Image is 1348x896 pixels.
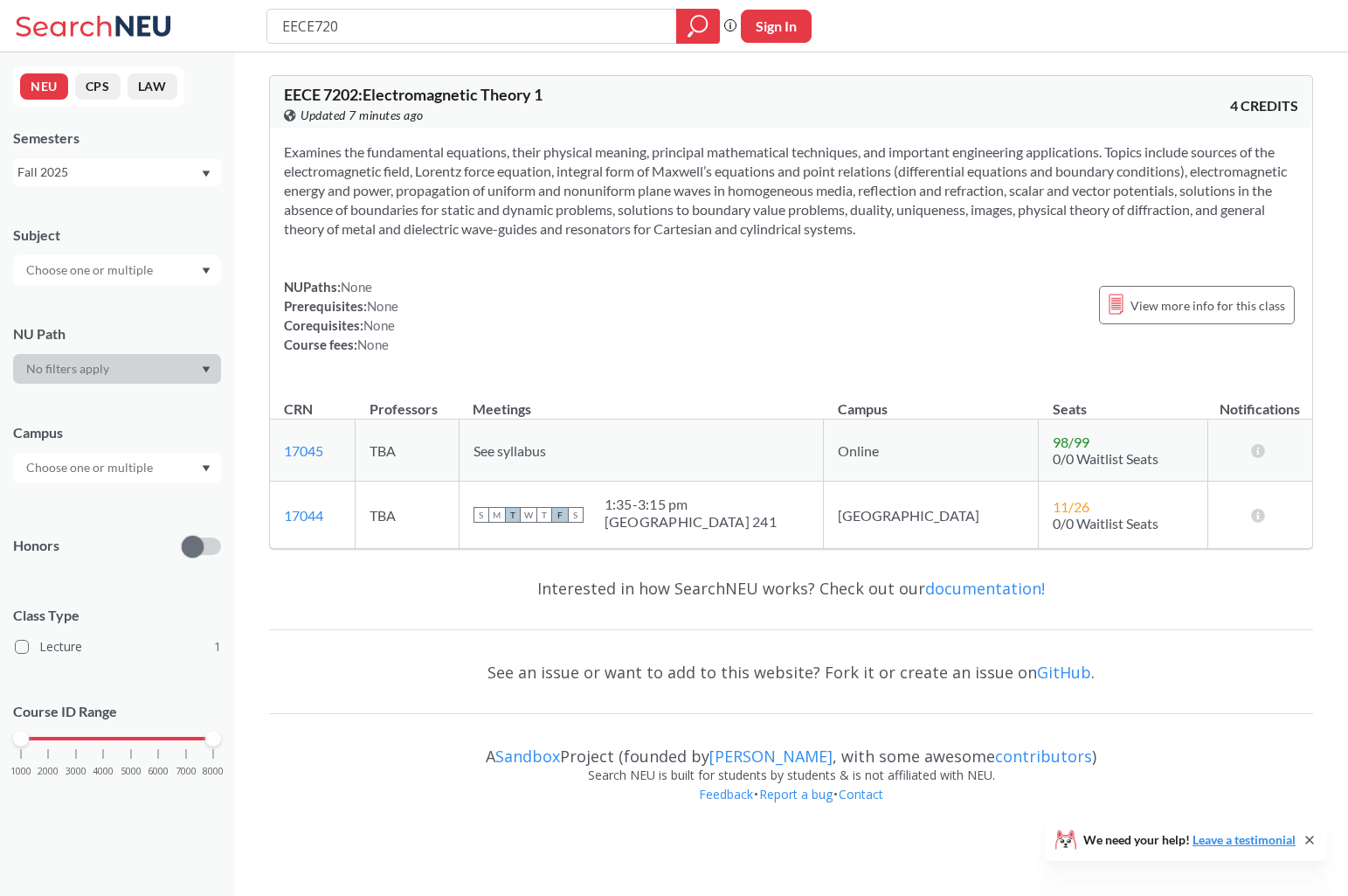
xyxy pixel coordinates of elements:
span: 1 [214,637,221,656]
td: TBA [356,420,459,482]
svg: Dropdown arrow [202,366,211,373]
span: 0/0 Waitlist Seats [1053,450,1158,467]
a: documentation! [925,578,1045,599]
a: GitHub [1037,662,1091,683]
div: Search NEU is built for students by students & is not affiliated with NEU. [269,766,1313,785]
a: Contact [838,786,884,802]
span: View more info for this class [1130,295,1285,316]
div: Semesters [13,128,221,148]
td: [GEOGRAPHIC_DATA] [824,482,1039,549]
span: None [363,317,395,333]
div: A Project (founded by , with some awesome ) [269,731,1313,766]
div: NUPaths: Prerequisites: Corequisites: Course fees: [284,277,398,354]
a: Feedback [698,786,754,802]
span: S [474,507,489,523]
span: Class Type [13,606,221,625]
a: Sandbox [495,746,560,767]
input: Choose one or multiple [17,260,164,281]
svg: Dropdown arrow [202,465,211,472]
span: EECE 7202 : Electromagnetic Theory 1 [284,85,543,104]
a: Report a bug [758,786,833,802]
div: See an issue or want to add to this website? Fork it or create an issue on . [269,647,1313,698]
span: 11 / 26 [1053,498,1089,515]
th: Professors [356,382,459,420]
span: T [536,507,552,523]
div: Dropdown arrow [13,453,221,483]
input: Class, professor, course number, "phrase" [280,11,664,41]
span: None [341,279,372,295]
svg: magnifying glass [688,14,709,38]
span: 6000 [148,767,169,776]
div: NU Path [13,324,221,344]
div: [GEOGRAPHIC_DATA] 241 [605,513,777,531]
a: contributors [995,746,1092,767]
span: T [505,507,521,523]
div: Dropdown arrow [13,354,221,384]
span: None [357,337,389,352]
span: 4 CREDITS [1230,96,1298,115]
div: Fall 2025 [17,163,200,182]
span: 4000 [93,767,114,776]
a: 17044 [284,507,323,524]
span: 2000 [38,767,59,776]
div: • • [269,785,1313,830]
a: 17045 [284,442,323,459]
span: None [367,298,398,314]
span: M [489,507,505,523]
p: Honors [13,536,59,556]
p: Course ID Range [13,702,221,722]
th: Meetings [459,382,824,420]
button: NEU [20,73,68,100]
td: Online [824,420,1039,482]
button: CPS [75,73,121,100]
span: W [521,507,536,523]
div: Dropdown arrow [13,255,221,285]
label: Lecture [15,636,221,658]
section: Examines the fundamental equations, their physical meaning, principal mathematical techniques, an... [284,142,1298,239]
th: Seats [1039,382,1208,420]
div: Fall 2025Dropdown arrow [13,158,221,186]
span: 3000 [66,767,86,776]
span: 1000 [10,767,31,776]
div: Interested in how SearchNEU works? Check out our [269,563,1313,614]
span: 7000 [176,767,197,776]
span: We need your help! [1083,834,1296,846]
a: [PERSON_NAME] [709,746,833,767]
div: Subject [13,226,221,245]
span: 0/0 Waitlist Seats [1053,515,1158,531]
button: LAW [128,73,177,100]
span: S [568,507,584,523]
td: TBA [356,482,459,549]
div: magnifying glass [676,9,720,44]
button: Sign In [741,10,812,43]
span: 5000 [121,767,142,776]
svg: Dropdown arrow [202,267,211,274]
th: Notifications [1208,382,1312,420]
div: CRN [284,399,313,419]
th: Campus [824,382,1039,420]
div: Campus [13,423,221,442]
a: Leave a testimonial [1192,832,1296,847]
input: Choose one or multiple [17,457,164,478]
span: 98 / 99 [1053,434,1089,450]
span: 8000 [203,767,224,776]
span: See syllabus [474,442,546,459]
div: 1:35 - 3:15 pm [605,496,777,513]
svg: Dropdown arrow [202,170,211,177]
span: F [552,507,568,523]
span: Updated 7 minutes ago [301,106,424,125]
